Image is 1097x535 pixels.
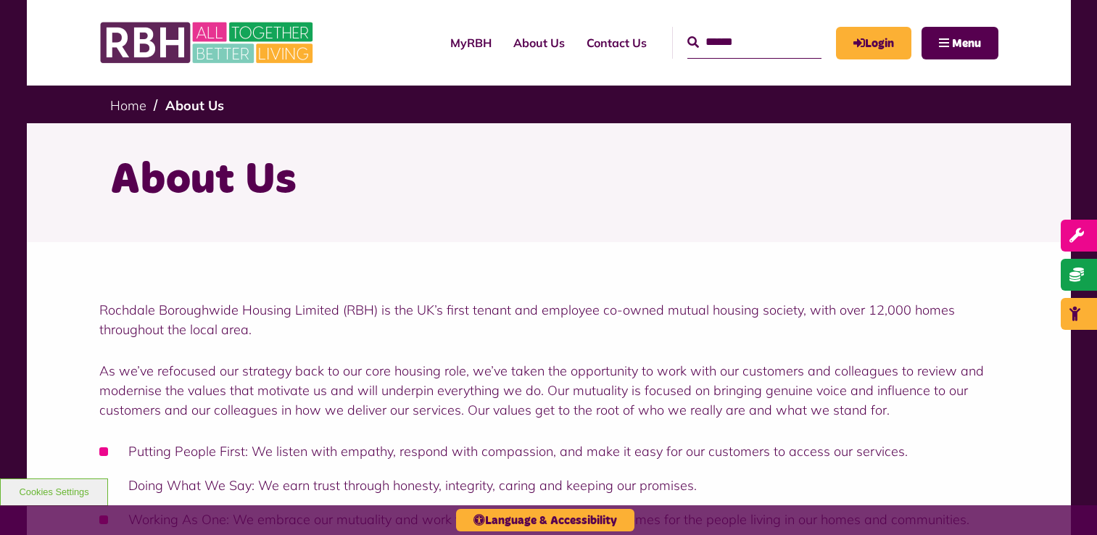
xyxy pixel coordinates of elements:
a: About Us [165,97,224,114]
span: Menu [952,38,981,49]
img: RBH [99,14,317,71]
h1: About Us [110,152,988,209]
button: Navigation [922,27,998,59]
a: Contact Us [576,23,658,62]
iframe: Netcall Web Assistant for live chat [1032,470,1097,535]
a: About Us [502,23,576,62]
p: Rochdale Boroughwide Housing Limited (RBH) is the UK’s first tenant and employee co-owned mutual ... [99,300,998,339]
li: Doing What We Say: We earn trust through honesty, integrity, caring and keeping our promises. [99,476,998,495]
a: MyRBH [836,27,911,59]
p: As we’ve refocused our strategy back to our core housing role, we’ve taken the opportunity to wor... [99,361,998,420]
a: Home [110,97,146,114]
button: Language & Accessibility [456,509,634,531]
a: MyRBH [439,23,502,62]
li: Putting People First: We listen with empathy, respond with compassion, and make it easy for our c... [99,441,998,461]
